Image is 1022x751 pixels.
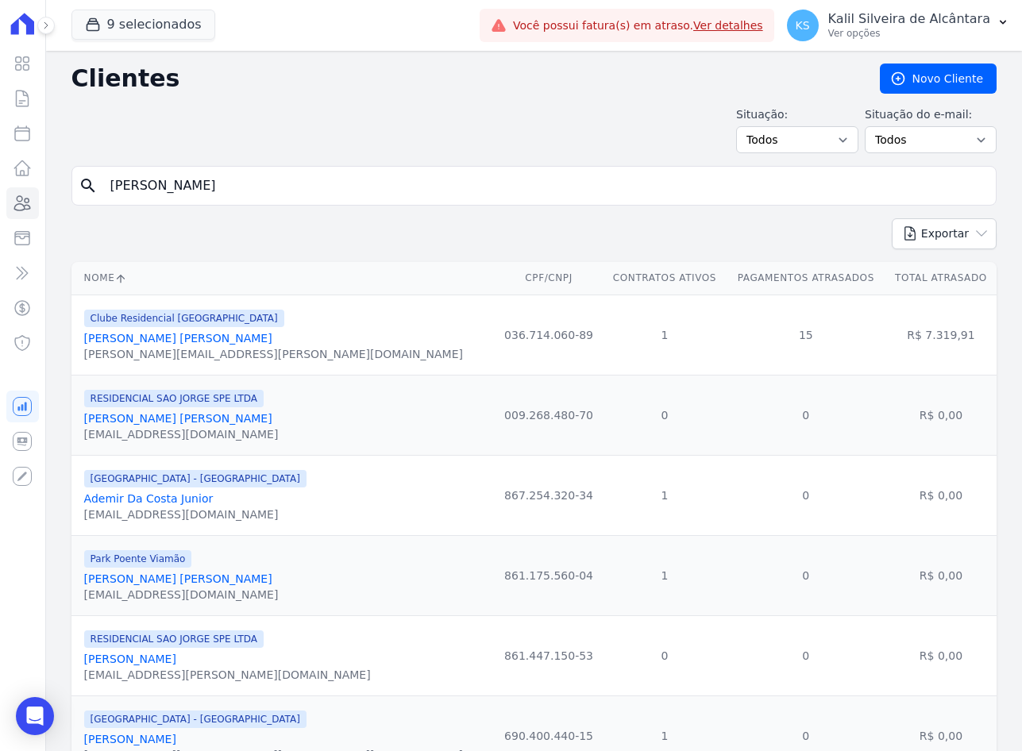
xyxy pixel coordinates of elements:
td: R$ 0,00 [885,535,997,615]
span: Você possui fatura(s) em atraso. [513,17,763,34]
th: Pagamentos Atrasados [727,262,885,295]
th: CPF/CNPJ [495,262,603,295]
td: 0 [603,615,727,695]
div: [PERSON_NAME][EMAIL_ADDRESS][PERSON_NAME][DOMAIN_NAME] [84,346,463,362]
td: 0 [727,615,885,695]
td: 861.175.560-04 [495,535,603,615]
th: Contratos Ativos [603,262,727,295]
a: [PERSON_NAME] [84,653,176,665]
td: 1 [603,455,727,535]
a: [PERSON_NAME] [PERSON_NAME] [84,332,272,345]
td: 036.714.060-89 [495,295,603,375]
th: Total Atrasado [885,262,997,295]
button: Exportar [892,218,997,249]
span: [GEOGRAPHIC_DATA] - [GEOGRAPHIC_DATA] [84,711,307,728]
td: R$ 0,00 [885,375,997,455]
p: Ver opções [828,27,990,40]
span: RESIDENCIAL SAO JORGE SPE LTDA [84,630,264,648]
label: Situação do e-mail: [865,106,997,123]
td: 15 [727,295,885,375]
td: 1 [603,295,727,375]
h2: Clientes [71,64,854,93]
td: 0 [727,375,885,455]
button: 9 selecionados [71,10,215,40]
input: Buscar por nome, CPF ou e-mail [101,170,989,202]
a: [PERSON_NAME] [PERSON_NAME] [84,412,272,425]
div: [EMAIL_ADDRESS][DOMAIN_NAME] [84,506,307,522]
div: Open Intercom Messenger [16,697,54,735]
td: 009.268.480-70 [495,375,603,455]
a: Novo Cliente [880,64,997,94]
td: 0 [603,375,727,455]
span: KS [796,20,810,31]
span: RESIDENCIAL SAO JORGE SPE LTDA [84,390,264,407]
span: Clube Residencial [GEOGRAPHIC_DATA] [84,310,284,327]
td: 0 [727,535,885,615]
td: 1 [603,535,727,615]
a: Ademir Da Costa Junior [84,492,214,505]
button: KS Kalil Silveira de Alcântara Ver opções [774,3,1022,48]
td: R$ 0,00 [885,455,997,535]
span: Park Poente Viamão [84,550,192,568]
p: Kalil Silveira de Alcântara [828,11,990,27]
div: [EMAIL_ADDRESS][DOMAIN_NAME] [84,426,279,442]
div: [EMAIL_ADDRESS][DOMAIN_NAME] [84,587,279,603]
td: 0 [727,455,885,535]
a: [PERSON_NAME] [84,733,176,745]
i: search [79,176,98,195]
td: R$ 7.319,91 [885,295,997,375]
label: Situação: [736,106,858,123]
a: Ver detalhes [693,19,763,32]
td: 861.447.150-53 [495,615,603,695]
a: [PERSON_NAME] [PERSON_NAME] [84,572,272,585]
th: Nome [71,262,495,295]
div: [EMAIL_ADDRESS][PERSON_NAME][DOMAIN_NAME] [84,667,371,683]
td: R$ 0,00 [885,615,997,695]
td: 867.254.320-34 [495,455,603,535]
span: [GEOGRAPHIC_DATA] - [GEOGRAPHIC_DATA] [84,470,307,487]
